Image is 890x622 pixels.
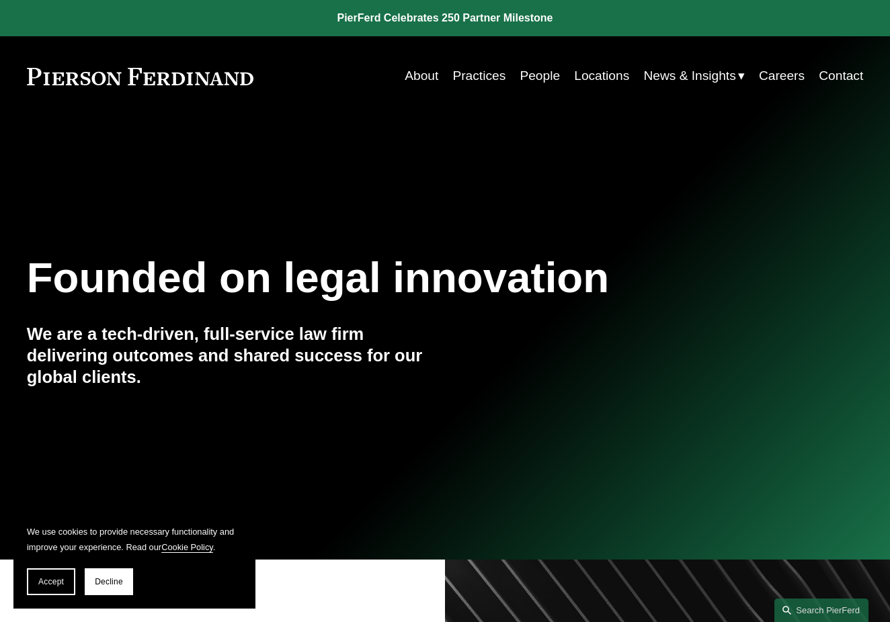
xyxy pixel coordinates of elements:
p: We use cookies to provide necessary functionality and improve your experience. Read our . [27,524,242,555]
a: Practices [452,63,505,89]
a: Careers [759,63,805,89]
h4: We are a tech-driven, full-service law firm delivering outcomes and shared success for our global... [27,323,445,388]
button: Decline [85,568,133,595]
span: News & Insights [643,64,735,88]
span: Decline [95,577,123,586]
button: Accept [27,568,75,595]
a: Cookie Policy [161,542,213,552]
a: Contact [819,63,863,89]
section: Cookie banner [13,510,255,609]
a: People [520,63,560,89]
span: Accept [38,577,64,586]
a: About [405,63,438,89]
a: Locations [574,63,629,89]
a: folder dropdown [643,63,744,89]
h1: Founded on legal innovation [27,253,724,302]
a: Search this site [774,598,868,622]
